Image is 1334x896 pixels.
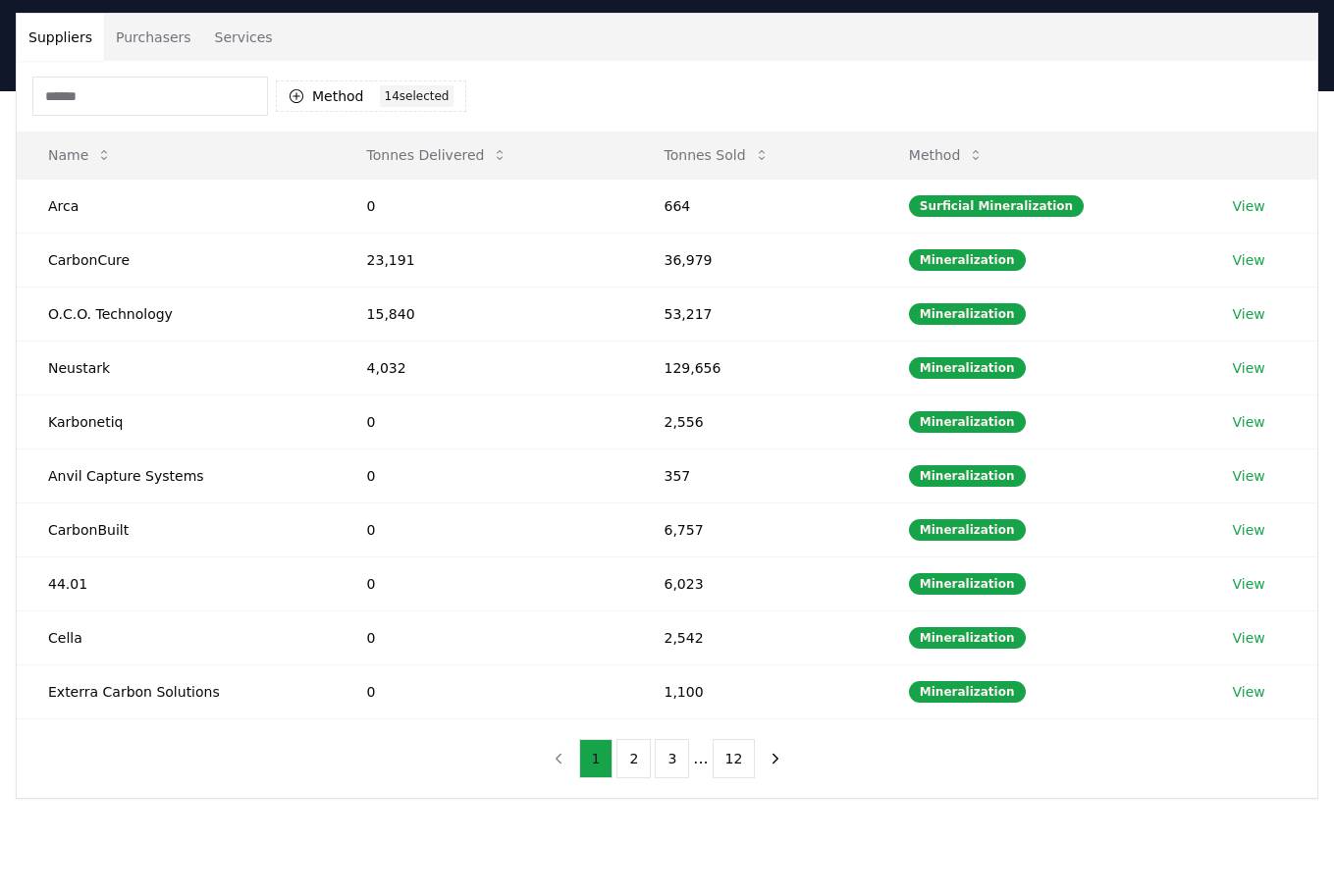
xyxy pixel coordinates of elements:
td: CarbonBuilt [17,502,336,556]
div: Mineralization [909,411,1026,433]
button: Method [893,135,1000,175]
td: Neustark [17,341,336,395]
a: View [1233,412,1265,432]
td: 0 [336,556,633,610]
div: Mineralization [909,681,1026,703]
td: 0 [336,395,633,448]
td: 15,840 [336,287,633,341]
button: Tonnes Sold [649,135,785,175]
td: Exterra Carbon Solutions [17,664,336,718]
a: View [1233,358,1265,378]
div: Surficial Mineralization [909,195,1084,217]
div: Mineralization [909,519,1026,541]
button: next page [759,739,792,778]
li: ... [693,747,708,770]
td: 1,100 [633,664,878,718]
button: 1 [579,739,614,778]
td: 53,217 [633,287,878,341]
td: O.C.O. Technology [17,287,336,341]
button: 12 [713,739,756,778]
a: View [1233,628,1265,648]
div: Mineralization [909,627,1026,649]
td: 23,191 [336,233,633,287]
div: Mineralization [909,249,1026,271]
td: 0 [336,664,633,718]
td: CarbonCure [17,233,336,287]
td: 6,757 [633,502,878,556]
td: 4,032 [336,341,633,395]
td: 2,556 [633,395,878,448]
button: Name [32,135,128,175]
td: 6,023 [633,556,878,610]
div: Mineralization [909,465,1026,487]
a: View [1233,520,1265,540]
td: 129,656 [633,341,878,395]
td: Arca [17,179,336,233]
td: 0 [336,179,633,233]
a: View [1233,196,1265,216]
td: 36,979 [633,233,878,287]
td: 0 [336,448,633,502]
td: Anvil Capture Systems [17,448,336,502]
button: Suppliers [17,14,104,61]
button: Purchasers [104,14,203,61]
td: Karbonetiq [17,395,336,448]
td: 44.01 [17,556,336,610]
td: 2,542 [633,610,878,664]
div: Mineralization [909,357,1026,379]
a: View [1233,574,1265,594]
td: Cella [17,610,336,664]
button: Services [203,14,285,61]
a: View [1233,250,1265,270]
td: 664 [633,179,878,233]
a: View [1233,304,1265,324]
td: 0 [336,610,633,664]
div: 14 selected [380,85,454,107]
button: Tonnes Delivered [351,135,524,175]
button: Method14selected [276,80,466,112]
td: 357 [633,448,878,502]
button: 2 [616,739,651,778]
td: 0 [336,502,633,556]
a: View [1233,682,1265,702]
div: Mineralization [909,573,1026,595]
button: 3 [655,739,689,778]
div: Mineralization [909,303,1026,325]
a: View [1233,466,1265,486]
